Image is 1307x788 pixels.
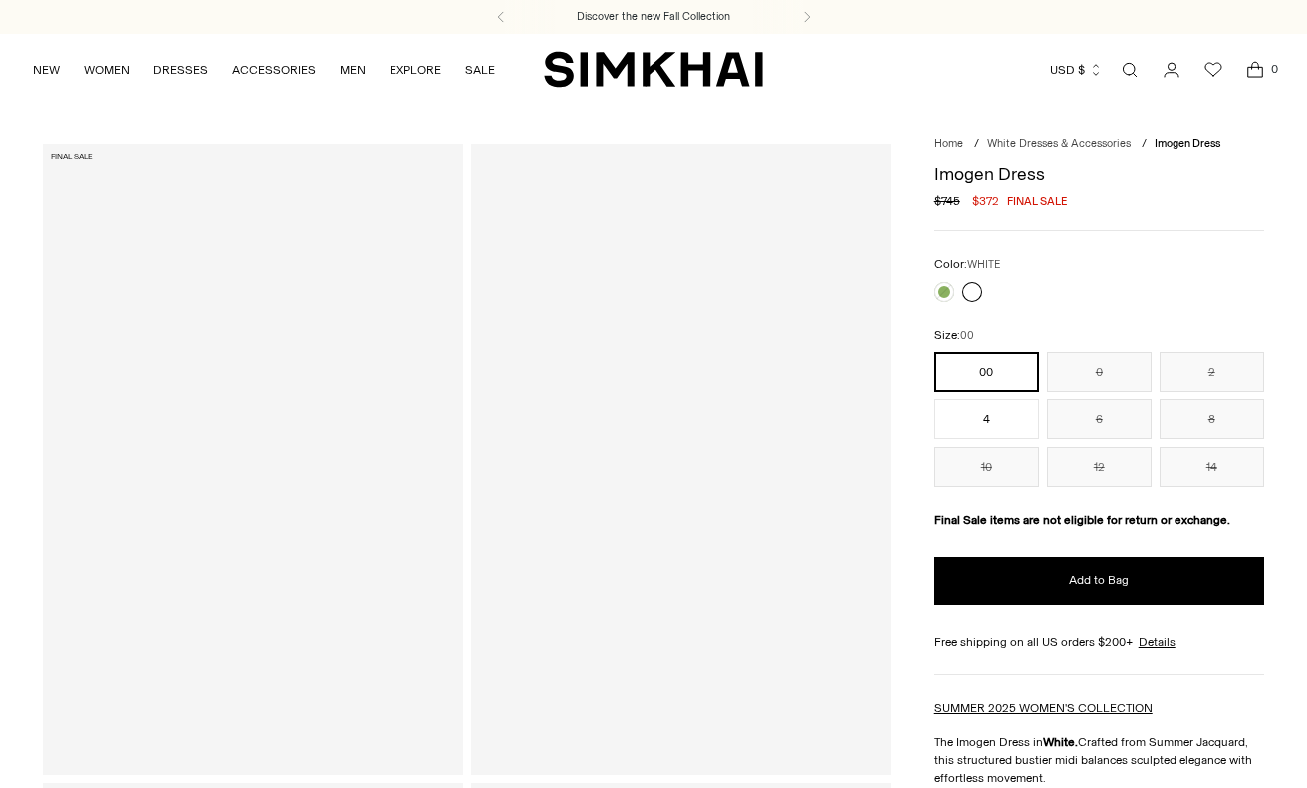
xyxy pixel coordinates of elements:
[1043,735,1078,749] strong: White.
[934,326,974,345] label: Size:
[577,9,730,25] a: Discover the new Fall Collection
[153,48,208,92] a: DRESSES
[1139,633,1176,651] a: Details
[1069,572,1129,589] span: Add to Bag
[1160,352,1264,392] button: 2
[471,144,892,774] a: Imogen Dress
[544,50,763,89] a: SIMKHAI
[974,136,979,153] div: /
[934,352,1039,392] button: 00
[33,48,60,92] a: NEW
[1155,137,1220,150] span: Imogen Dress
[934,701,1153,715] a: SUMMER 2025 WOMEN'S COLLECTION
[934,447,1039,487] button: 10
[934,165,1264,183] h1: Imogen Dress
[1047,447,1152,487] button: 12
[84,48,130,92] a: WOMEN
[232,48,316,92] a: ACCESSORIES
[1047,352,1152,392] button: 0
[1142,136,1147,153] div: /
[1160,399,1264,439] button: 8
[934,513,1230,527] strong: Final Sale items are not eligible for return or exchange.
[934,192,960,210] s: $745
[390,48,441,92] a: EXPLORE
[1193,50,1233,90] a: Wishlist
[1235,50,1275,90] a: Open cart modal
[987,137,1131,150] a: White Dresses & Accessories
[1050,48,1103,92] button: USD $
[1160,447,1264,487] button: 14
[1152,50,1191,90] a: Go to the account page
[1265,60,1283,78] span: 0
[934,633,1264,651] div: Free shipping on all US orders $200+
[934,733,1264,787] p: The Imogen Dress in Crafted from Summer Jacquard, this structured bustier midi balances sculpted ...
[967,258,1000,271] span: WHITE
[934,557,1264,605] button: Add to Bag
[934,137,963,150] a: Home
[934,399,1039,439] button: 4
[340,48,366,92] a: MEN
[1110,50,1150,90] a: Open search modal
[1047,399,1152,439] button: 6
[934,255,1000,274] label: Color:
[465,48,495,92] a: SALE
[960,329,974,342] span: 00
[43,144,463,774] a: Imogen Dress
[972,192,999,210] span: $372
[934,136,1264,153] nav: breadcrumbs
